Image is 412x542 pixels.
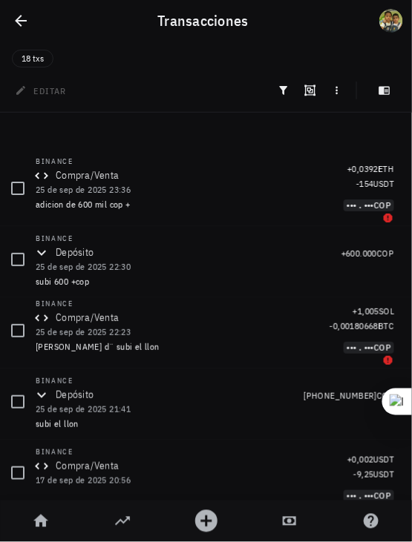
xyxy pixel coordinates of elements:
div: binance [36,156,131,168]
span: COP [377,390,394,401]
div: adicion de 600 mil cop + [36,197,131,212]
span: +0,0392 [347,163,379,174]
div: binance [36,298,131,310]
div: 25 de sep de 2025 21:41 [36,402,131,417]
span: +0,002 [347,454,373,465]
span: ••• . ••• [347,490,374,501]
span: COP [374,490,391,501]
span: -154 [356,178,374,189]
span: -0,00180668 [330,320,378,331]
span: USDT [373,178,394,189]
span: [PHONE_NUMBER] [304,390,377,401]
span: Compra/Venta [56,459,119,472]
span: ••• . ••• [347,199,374,211]
div: [PERSON_NAME] d¨ subi el llon [36,340,160,354]
div: avatar [379,9,403,33]
span: Compra/Venta [56,168,119,182]
span: 18 txs [22,50,44,67]
span: ETH [379,163,394,174]
span: Compra/Venta [56,311,119,324]
span: BTC [379,320,394,331]
span: ••• . ••• [347,342,374,353]
div: binance [36,446,131,458]
span: SOL [379,305,394,317]
span: Depósito [56,245,94,259]
span: +600.000 [341,248,377,259]
div: binance [36,375,131,387]
div: 17 de sep de 2025 20:56 [36,473,131,488]
span: COP [374,342,391,353]
div: subi el llon [36,417,79,432]
span: USDT [373,469,394,480]
span: -9,25 [353,469,373,480]
div: 25 de sep de 2025 22:23 [36,325,131,340]
div: 25 de sep de 2025 22:30 [36,260,131,274]
h1: Transacciones [157,9,254,33]
div: 25 de sep de 2025 23:36 [36,182,131,197]
div: binance [36,233,131,245]
span: COP [377,248,394,259]
span: Depósito [56,388,94,401]
div: subi 600 +cop [36,274,89,289]
span: COP [374,199,391,211]
span: +1,005 [353,305,379,317]
span: USDT [373,454,394,465]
